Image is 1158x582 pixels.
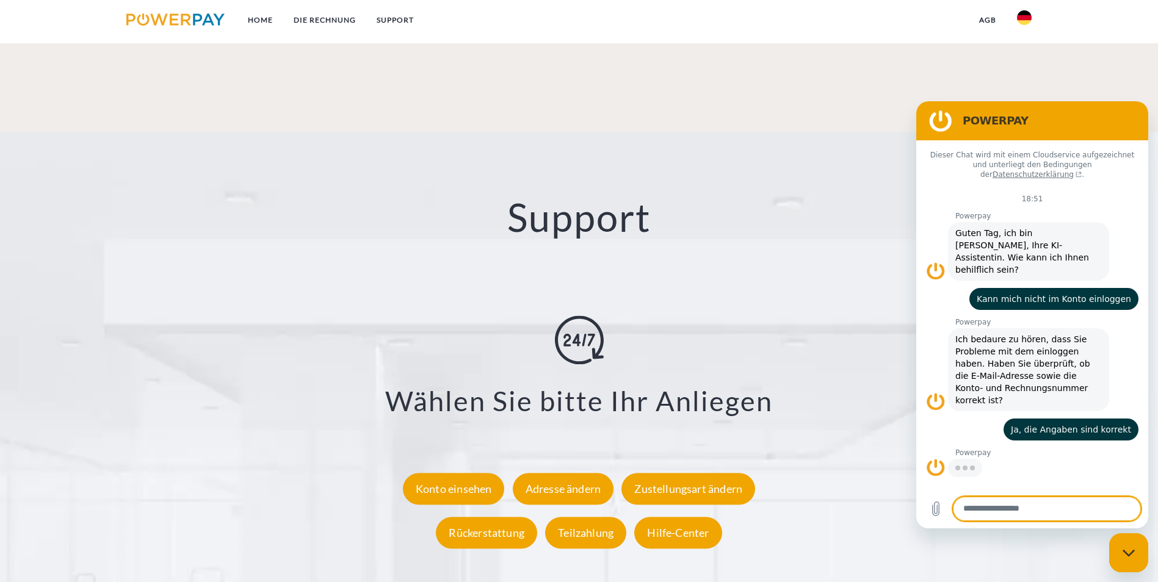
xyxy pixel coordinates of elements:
div: Teilzahlung [545,517,626,548]
div: Rückerstattung [436,517,537,548]
a: Zustellungsart ändern [618,482,758,495]
a: agb [969,9,1007,31]
div: Adresse ändern [513,473,614,505]
img: online-shopping.svg [555,316,604,365]
img: logo-powerpay.svg [126,13,225,26]
img: de [1017,10,1032,25]
a: Teilzahlung [542,526,629,539]
div: Konto einsehen [403,473,505,505]
a: Konto einsehen [400,482,508,495]
a: Rückerstattung [433,526,540,539]
a: DIE RECHNUNG [283,9,366,31]
a: Hilfe-Center [631,526,725,539]
div: Zustellungsart ändern [621,473,755,505]
iframe: Schaltfläche zum Öffnen des Messaging-Fensters; Konversation läuft [1109,533,1148,572]
a: Adresse ändern [510,482,617,495]
a: SUPPORT [366,9,424,31]
h2: Support [58,193,1100,242]
iframe: Messaging-Fenster [916,101,1148,528]
div: Hilfe-Center [634,517,722,548]
a: Home [237,9,283,31]
h3: Wählen Sie bitte Ihr Anliegen [73,384,1085,419]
